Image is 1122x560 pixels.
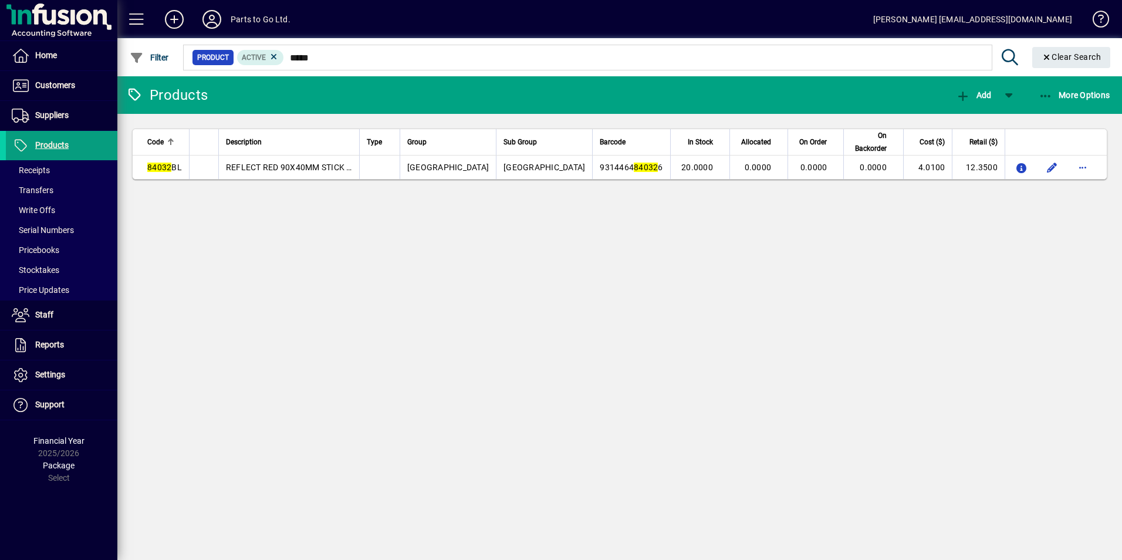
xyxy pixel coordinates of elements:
[503,163,585,172] span: [GEOGRAPHIC_DATA]
[969,136,998,149] span: Retail ($)
[688,136,713,149] span: In Stock
[6,220,117,240] a: Serial Numbers
[1073,158,1092,177] button: More options
[33,436,85,446] span: Financial Year
[147,163,171,172] em: 84032
[6,160,117,180] a: Receipts
[407,163,489,172] span: [GEOGRAPHIC_DATA]
[35,400,65,409] span: Support
[226,163,359,172] span: REFLECT RED 90X40MM STICK ON
[851,129,887,155] span: On Backorder
[35,110,69,120] span: Suppliers
[1039,90,1110,100] span: More Options
[197,52,229,63] span: Product
[367,136,382,149] span: Type
[681,163,713,172] span: 20.0000
[851,129,897,155] div: On Backorder
[503,136,537,149] span: Sub Group
[6,200,117,220] a: Write Offs
[407,136,489,149] div: Group
[242,53,266,62] span: Active
[226,136,352,149] div: Description
[799,136,827,149] span: On Order
[956,90,991,100] span: Add
[873,10,1072,29] div: [PERSON_NAME] [EMAIL_ADDRESS][DOMAIN_NAME]
[800,163,827,172] span: 0.0000
[6,280,117,300] a: Price Updates
[600,163,663,172] span: 9314464 6
[1036,85,1113,106] button: More Options
[126,86,208,104] div: Products
[741,136,771,149] span: Allocated
[226,136,262,149] span: Description
[156,9,193,30] button: Add
[35,370,65,379] span: Settings
[745,163,772,172] span: 0.0000
[953,85,994,106] button: Add
[147,136,164,149] span: Code
[35,310,53,319] span: Staff
[12,185,53,195] span: Transfers
[6,390,117,420] a: Support
[147,163,182,172] span: BL
[6,330,117,360] a: Reports
[35,340,64,349] span: Reports
[12,265,59,275] span: Stocktakes
[6,101,117,130] a: Suppliers
[127,47,172,68] button: Filter
[600,136,663,149] div: Barcode
[678,136,724,149] div: In Stock
[1043,158,1062,177] button: Edit
[35,140,69,150] span: Products
[12,166,50,175] span: Receipts
[795,136,837,149] div: On Order
[12,225,74,235] span: Serial Numbers
[130,53,169,62] span: Filter
[237,50,284,65] mat-chip: Activation Status: Active
[35,80,75,90] span: Customers
[634,163,658,172] em: 84032
[12,205,55,215] span: Write Offs
[503,136,585,149] div: Sub Group
[407,136,427,149] span: Group
[231,10,290,29] div: Parts to Go Ltd.
[43,461,75,470] span: Package
[6,301,117,330] a: Staff
[6,41,117,70] a: Home
[12,245,59,255] span: Pricebooks
[903,156,952,179] td: 4.0100
[737,136,782,149] div: Allocated
[1032,47,1111,68] button: Clear
[860,163,887,172] span: 0.0000
[1042,52,1101,62] span: Clear Search
[367,136,393,149] div: Type
[6,240,117,260] a: Pricebooks
[147,136,182,149] div: Code
[12,285,69,295] span: Price Updates
[6,360,117,390] a: Settings
[193,9,231,30] button: Profile
[35,50,57,60] span: Home
[6,71,117,100] a: Customers
[6,180,117,200] a: Transfers
[600,136,626,149] span: Barcode
[952,156,1005,179] td: 12.3500
[920,136,945,149] span: Cost ($)
[1084,2,1107,41] a: Knowledge Base
[6,260,117,280] a: Stocktakes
